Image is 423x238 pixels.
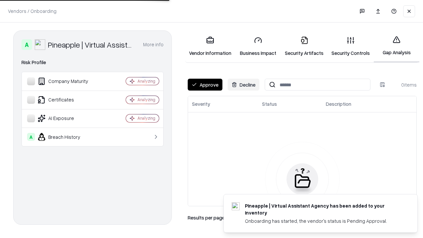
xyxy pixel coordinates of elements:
div: Certificates [27,96,106,104]
div: Status [262,100,277,107]
a: Vendor Information [185,31,235,62]
div: Analyzing [137,115,155,121]
button: Decline [228,79,259,91]
div: Analyzing [137,97,155,102]
div: Onboarding has started, the vendor's status is Pending Approval. [245,218,402,224]
div: A [27,133,35,141]
p: Results per page: [188,214,226,221]
a: Security Artifacts [281,31,327,62]
img: Pineapple | Virtual Assistant Agency [35,39,45,50]
div: Analyzing [137,78,155,84]
div: Risk Profile [21,59,164,66]
div: Pineapple | Virtual Assistant Agency has been added to your inventory [245,202,402,216]
a: Gap Analysis [374,30,419,62]
a: Business Impact [235,31,281,62]
div: Description [326,100,351,107]
div: Pineapple | Virtual Assistant Agency [48,39,135,50]
button: More info [143,39,164,51]
img: trypineapple.com [232,202,240,210]
div: 0 items [390,81,417,88]
div: A [21,39,32,50]
div: Company Maturity [27,77,106,85]
div: AI Exposure [27,114,106,122]
a: Security Controls [327,31,374,62]
button: Approve [188,79,222,91]
p: Vendors / Onboarding [8,8,57,15]
div: Breach History [27,133,106,141]
div: Severity [192,100,210,107]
